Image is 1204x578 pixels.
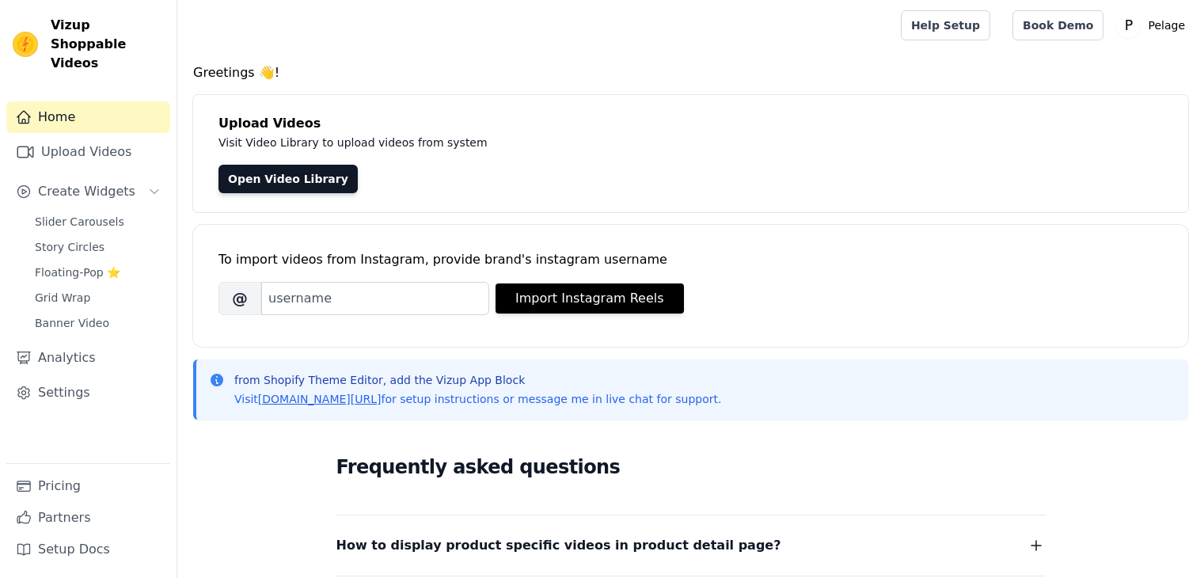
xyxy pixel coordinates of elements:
[6,534,170,565] a: Setup Docs
[336,534,781,557] span: How to display product specific videos in product detail page?
[1141,11,1191,40] p: Pelage
[25,312,170,334] a: Banner Video
[336,451,1046,483] h2: Frequently asked questions
[13,32,38,57] img: Vizup
[218,165,358,193] a: Open Video Library
[496,283,684,314] button: Import Instagram Reels
[25,236,170,258] a: Story Circles
[261,282,489,315] input: username
[1116,11,1191,40] button: P Pelage
[218,133,928,152] p: Visit Video Library to upload videos from system
[6,342,170,374] a: Analytics
[336,534,1046,557] button: How to display product specific videos in product detail page?
[35,290,90,306] span: Grid Wrap
[25,287,170,309] a: Grid Wrap
[1125,17,1133,33] text: P
[218,282,261,315] span: @
[234,372,721,388] p: from Shopify Theme Editor, add the Vizup App Block
[1012,10,1103,40] a: Book Demo
[218,250,1163,269] div: To import videos from Instagram, provide brand's instagram username
[6,136,170,168] a: Upload Videos
[35,214,124,230] span: Slider Carousels
[25,261,170,283] a: Floating-Pop ⭐
[35,264,120,280] span: Floating-Pop ⭐
[6,101,170,133] a: Home
[6,377,170,409] a: Settings
[25,211,170,233] a: Slider Carousels
[258,393,382,405] a: [DOMAIN_NAME][URL]
[38,182,135,201] span: Create Widgets
[35,239,104,255] span: Story Circles
[51,16,164,73] span: Vizup Shoppable Videos
[218,114,1163,133] h4: Upload Videos
[6,502,170,534] a: Partners
[6,470,170,502] a: Pricing
[6,176,170,207] button: Create Widgets
[901,10,990,40] a: Help Setup
[234,391,721,407] p: Visit for setup instructions or message me in live chat for support.
[193,63,1188,82] h4: Greetings 👋!
[35,315,109,331] span: Banner Video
